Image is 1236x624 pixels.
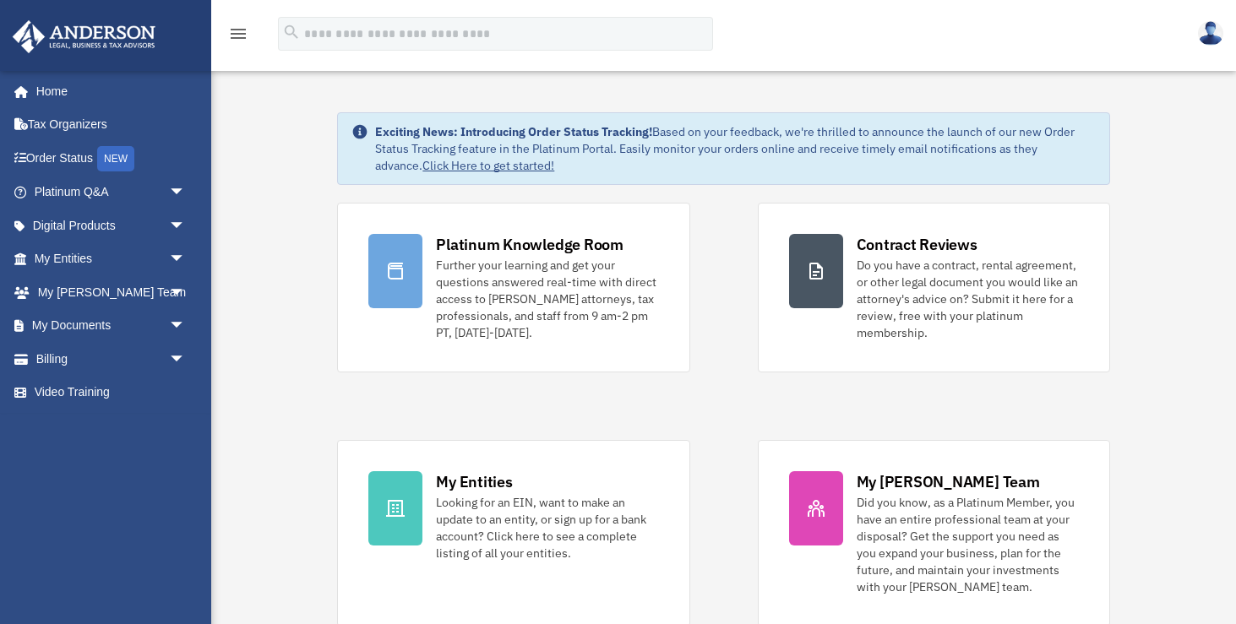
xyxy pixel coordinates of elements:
[1198,21,1223,46] img: User Pic
[169,342,203,377] span: arrow_drop_down
[12,376,211,410] a: Video Training
[169,309,203,344] span: arrow_drop_down
[436,257,658,341] div: Further your learning and get your questions answered real-time with direct access to [PERSON_NAM...
[857,234,977,255] div: Contract Reviews
[12,275,211,309] a: My [PERSON_NAME] Teamarrow_drop_down
[857,257,1079,341] div: Do you have a contract, rental agreement, or other legal document you would like an attorney's ad...
[857,471,1040,492] div: My [PERSON_NAME] Team
[97,146,134,171] div: NEW
[436,234,623,255] div: Platinum Knowledge Room
[337,203,689,372] a: Platinum Knowledge Room Further your learning and get your questions answered real-time with dire...
[12,342,211,376] a: Billingarrow_drop_down
[375,124,652,139] strong: Exciting News: Introducing Order Status Tracking!
[422,158,554,173] a: Click Here to get started!
[436,471,512,492] div: My Entities
[169,176,203,210] span: arrow_drop_down
[12,309,211,343] a: My Documentsarrow_drop_down
[12,108,211,142] a: Tax Organizers
[12,141,211,176] a: Order StatusNEW
[12,176,211,209] a: Platinum Q&Aarrow_drop_down
[8,20,161,53] img: Anderson Advisors Platinum Portal
[228,24,248,44] i: menu
[282,23,301,41] i: search
[758,203,1110,372] a: Contract Reviews Do you have a contract, rental agreement, or other legal document you would like...
[169,242,203,277] span: arrow_drop_down
[169,209,203,243] span: arrow_drop_down
[228,30,248,44] a: menu
[436,494,658,562] div: Looking for an EIN, want to make an update to an entity, or sign up for a bank account? Click her...
[12,74,203,108] a: Home
[12,209,211,242] a: Digital Productsarrow_drop_down
[12,242,211,276] a: My Entitiesarrow_drop_down
[375,123,1095,174] div: Based on your feedback, we're thrilled to announce the launch of our new Order Status Tracking fe...
[169,275,203,310] span: arrow_drop_down
[857,494,1079,595] div: Did you know, as a Platinum Member, you have an entire professional team at your disposal? Get th...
